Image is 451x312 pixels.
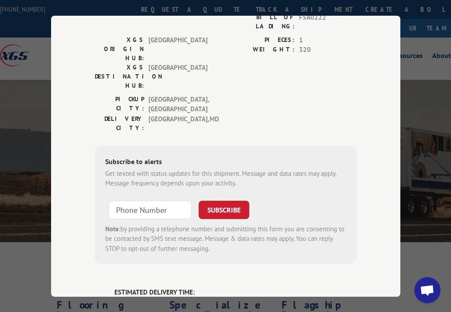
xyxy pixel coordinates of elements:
[95,114,144,132] label: DELIVERY CITY:
[414,277,441,303] div: Open chat
[105,224,346,254] div: by providing a telephone number and submitting this form you are consenting to be contacted by SM...
[226,12,295,31] label: BILL OF LADING:
[148,35,207,62] span: [GEOGRAPHIC_DATA]
[148,94,207,114] span: [GEOGRAPHIC_DATA] , [GEOGRAPHIC_DATA]
[105,168,346,188] div: Get texted with status updates for this shipment. Message and data rates may apply. Message frequ...
[299,45,357,55] span: 320
[114,288,357,298] label: ESTIMATED DELIVERY TIME:
[95,62,144,90] label: XGS DESTINATION HUB:
[95,94,144,114] label: PICKUP CITY:
[199,200,249,219] button: SUBSCRIBE
[226,45,295,55] label: WEIGHT:
[95,35,144,62] label: XGS ORIGIN HUB:
[148,114,207,132] span: [GEOGRAPHIC_DATA] , MD
[148,62,207,90] span: [GEOGRAPHIC_DATA]
[105,224,120,233] strong: Note:
[226,35,295,45] label: PIECES:
[105,156,346,168] div: Subscribe to alerts
[299,12,357,31] span: F5A0222
[109,200,192,219] input: Phone Number
[299,35,357,45] span: 1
